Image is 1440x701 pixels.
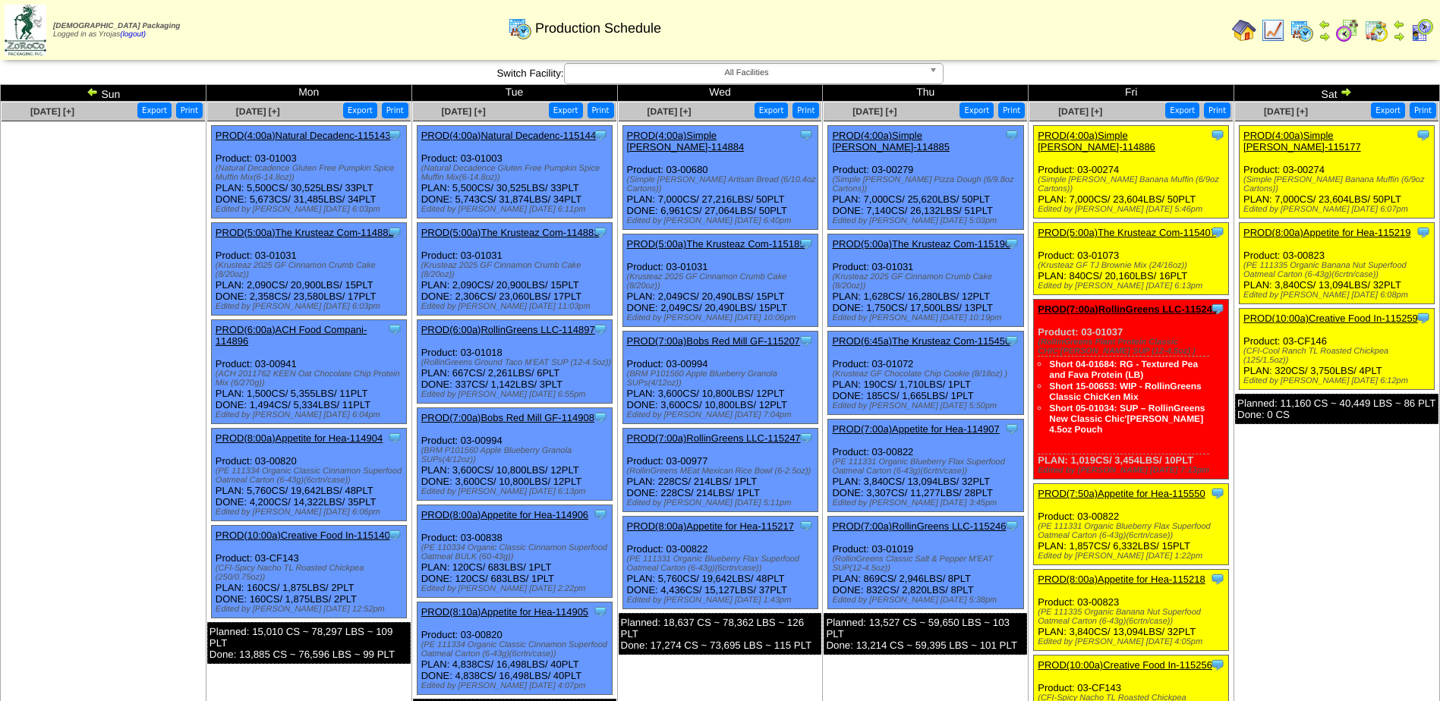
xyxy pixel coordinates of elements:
div: Edited by [PERSON_NAME] [DATE] 6:08pm [1243,291,1434,300]
div: Edited by [PERSON_NAME] [DATE] 6:40pm [627,216,818,225]
div: (Krusteaz 2025 GF Cinnamon Crumb Cake (8/20oz)) [627,272,818,291]
button: Export [549,102,583,118]
img: Tooltip [593,507,608,522]
div: (PE 111331 Organic Blueberry Flax Superfood Oatmeal Carton (6-43g)(6crtn/case)) [627,555,818,573]
div: Product: 03-00838 PLAN: 120CS / 683LBS / 1PLT DONE: 120CS / 683LBS / 1PLT [417,505,612,598]
img: arrowleft.gif [87,86,99,98]
a: PROD(5:00a)The Krusteaz Com-115190 [832,238,1010,250]
img: Tooltip [1004,333,1019,348]
a: PROD(8:00a)Appetite for Hea-115218 [1038,574,1205,585]
img: Tooltip [1416,310,1431,325]
img: Tooltip [1004,236,1019,251]
button: Print [998,102,1025,118]
td: Thu [823,85,1029,102]
img: home.gif [1232,18,1256,42]
div: Edited by [PERSON_NAME] [DATE] 7:04pm [627,410,818,420]
div: Edited by [PERSON_NAME] [DATE] 1:43pm [627,596,818,605]
button: Print [792,102,819,118]
div: Product: 03-00820 PLAN: 4,838CS / 16,498LBS / 40PLT DONE: 4,838CS / 16,498LBS / 40PLT [417,602,612,695]
img: Tooltip [1210,301,1225,316]
button: Print [1204,102,1230,118]
span: [DEMOGRAPHIC_DATA] Packaging [53,22,180,30]
div: Edited by [PERSON_NAME] [DATE] 5:46pm [1038,205,1228,214]
div: (Natural Decadence Gluten Free Pumpkin Spice Muffin Mix(6-14.8oz)) [216,164,406,182]
img: Tooltip [1004,127,1019,143]
a: [DATE] [+] [1264,106,1308,117]
div: Product: 03-00823 PLAN: 3,840CS / 13,094LBS / 32PLT [1034,570,1229,651]
div: Edited by [PERSON_NAME] [DATE] 6:03pm [216,302,406,311]
img: Tooltip [1004,518,1019,533]
div: (PE 111334 Organic Classic Cinnamon Superfood Oatmeal Carton (6-43g)(6crtn/case)) [216,467,406,485]
div: (RollinGreens Ground Taco M'EAT SUP (12-4.5oz)) [421,358,612,367]
div: Edited by [PERSON_NAME] [DATE] 11:03pm [421,302,612,311]
div: (PE 111334 Organic Classic Cinnamon Superfood Oatmeal Carton (6-43g)(6crtn/case)) [421,640,612,659]
div: Edited by [PERSON_NAME] [DATE] 6:04pm [216,410,406,420]
div: Product: 03-00977 PLAN: 228CS / 214LBS / 1PLT DONE: 228CS / 214LBS / 1PLT [622,429,818,512]
img: Tooltip [593,127,608,143]
img: Tooltip [387,527,402,542]
div: Product: 03-01037 PLAN: 1,019CS / 3,454LBS / 10PLT [1034,300,1229,479]
div: Planned: 15,010 CS ~ 78,297 LBS ~ 109 PLT Done: 13,885 CS ~ 76,596 LBS ~ 99 PLT [207,622,411,664]
a: PROD(5:00a)The Krusteaz Com-115407 [1038,227,1216,238]
img: Tooltip [799,236,814,251]
a: PROD(8:00a)Appetite for Hea-114906 [421,509,588,520]
img: arrowleft.gif [1319,18,1331,30]
button: Export [959,102,994,118]
div: Product: 03-01018 PLAN: 667CS / 2,261LBS / 6PLT DONE: 337CS / 1,142LBS / 3PLT [417,320,612,404]
img: Tooltip [1210,127,1225,143]
td: Sun [1,85,206,102]
a: PROD(8:00a)Appetite for Hea-114904 [216,432,383,444]
div: Product: 03-01031 PLAN: 2,090CS / 20,900LBS / 15PLT DONE: 2,306CS / 23,060LBS / 17PLT [417,223,612,316]
a: PROD(4:00a)Natural Decadenc-115143 [216,130,391,141]
div: Edited by [PERSON_NAME] [DATE] 7:13pm [1038,466,1228,475]
button: Print [1410,102,1436,118]
img: line_graph.gif [1261,18,1285,42]
div: (PE 111331 Organic Blueberry Flax Superfood Oatmeal Carton (6-43g)(6crtn/case)) [832,457,1022,476]
a: [DATE] [+] [852,106,896,117]
div: Product: 03-00994 PLAN: 3,600CS / 10,800LBS / 12PLT DONE: 3,600CS / 10,800LBS / 12PLT [417,408,612,501]
div: (Krusteaz 2025 GF Cinnamon Crumb Cake (8/20oz)) [421,261,612,279]
span: [DATE] [+] [647,106,691,117]
a: PROD(5:00a)The Krusteaz Com-114883 [421,227,600,238]
a: [DATE] [+] [30,106,74,117]
div: (PE 110334 Organic Classic Cinnamon Superfood Oatmeal BULK (60-43g)) [421,543,612,561]
img: Tooltip [593,225,608,240]
div: Edited by [PERSON_NAME] [DATE] 5:03pm [832,216,1022,225]
span: [DATE] [+] [442,106,486,117]
div: Product: 03-01031 PLAN: 2,090CS / 20,900LBS / 15PLT DONE: 2,358CS / 23,580LBS / 17PLT [211,223,406,316]
a: PROD(4:00a)Simple [PERSON_NAME]-114885 [832,130,950,152]
td: Tue [411,85,617,102]
img: Tooltip [387,127,402,143]
a: PROD(7:00a)RollinGreens LLC-115246 [832,520,1006,532]
a: PROD(7:00a)Bobs Red Mill GF-115207 [627,335,800,347]
div: Product: 03-00823 PLAN: 3,840CS / 13,094LBS / 32PLT [1240,223,1435,304]
img: arrowright.gif [1319,30,1331,42]
a: PROD(6:45a)The Krusteaz Com-115450 [832,335,1010,347]
div: (CFI-Cool Ranch TL Roasted Chickpea (125/1.5oz)) [1243,347,1434,365]
a: [DATE] [+] [236,106,280,117]
img: calendarprod.gif [508,16,532,40]
div: (Natural Decadence Gluten Free Pumpkin Spice Muffin Mix(6-14.8oz)) [421,164,612,182]
span: Production Schedule [535,20,661,36]
div: Edited by [PERSON_NAME] [DATE] 5:38pm [832,596,1022,605]
div: Edited by [PERSON_NAME] [DATE] 10:06pm [627,313,818,322]
div: (Simple [PERSON_NAME] Artisan Bread (6/10.4oz Cartons)) [627,175,818,193]
a: PROD(10:00a)Creative Food In-115259 [1243,313,1418,324]
button: Export [1371,102,1405,118]
a: PROD(6:00a)RollinGreens LLC-114897 [421,324,595,335]
img: Tooltip [1210,657,1225,672]
a: PROD(4:00a)Simple [PERSON_NAME]-114886 [1038,130,1155,152]
div: Edited by [PERSON_NAME] [DATE] 6:12pm [1243,376,1434,385]
div: Product: 03-00274 PLAN: 7,000CS / 23,604LBS / 50PLT [1034,126,1229,218]
div: (CFI-Spicy Nacho TL Roasted Chickpea (250/0.75oz)) [216,564,406,582]
div: Edited by [PERSON_NAME] [DATE] 6:03pm [216,205,406,214]
div: Product: 03-01031 PLAN: 2,049CS / 20,490LBS / 15PLT DONE: 2,049CS / 20,490LBS / 15PLT [622,234,818,327]
div: Product: 03-00822 PLAN: 5,760CS / 19,642LBS / 48PLT DONE: 4,436CS / 15,127LBS / 37PLT [622,517,818,609]
div: Edited by [PERSON_NAME] [DATE] 6:07pm [1243,205,1434,214]
img: arrowright.gif [1393,30,1405,42]
div: (ACH 2011762 KEEN Oat Chocolate Chip Protein Mix (6/270g)) [216,369,406,388]
img: Tooltip [1210,571,1225,586]
img: Tooltip [593,604,608,619]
